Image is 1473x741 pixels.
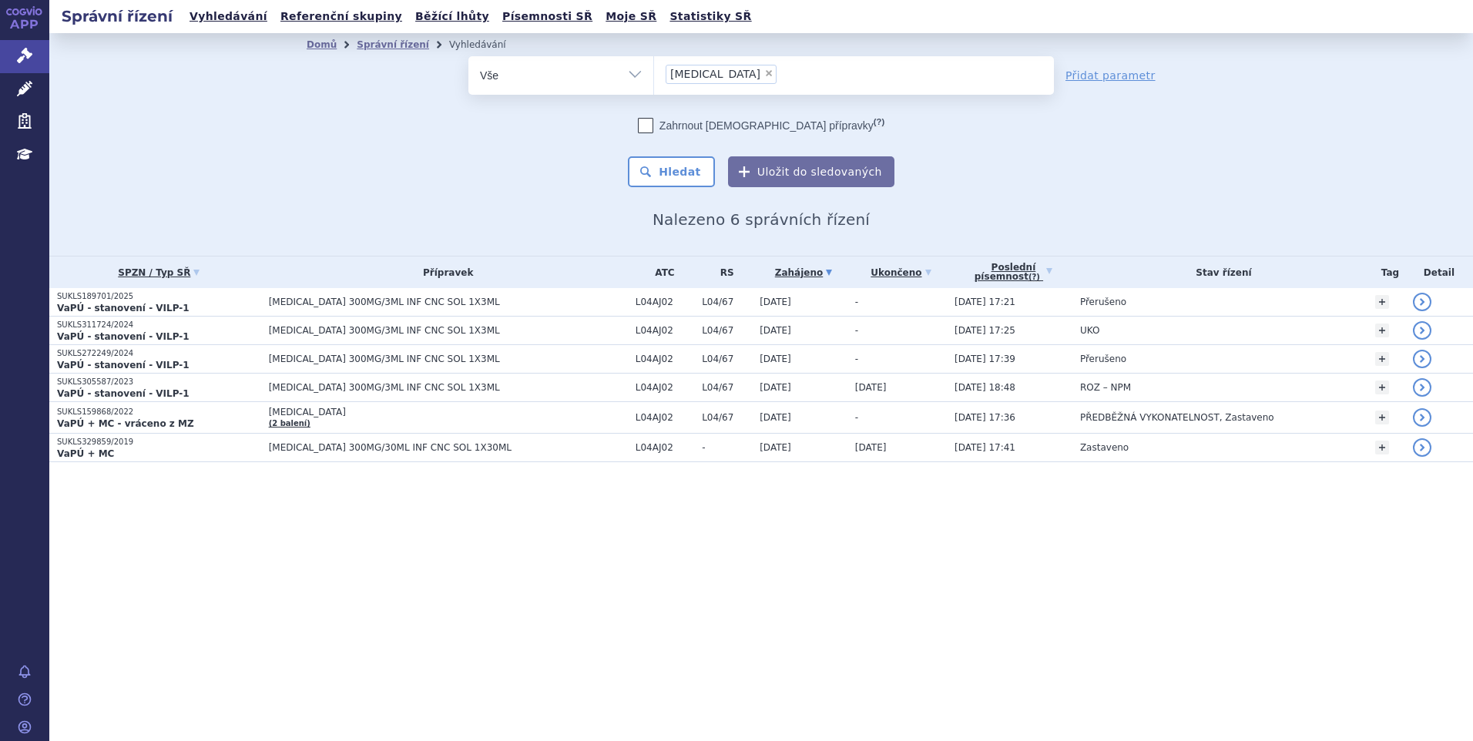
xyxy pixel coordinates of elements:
[760,297,791,307] span: [DATE]
[855,442,887,453] span: [DATE]
[1072,256,1367,288] th: Stav řízení
[269,382,628,393] span: [MEDICAL_DATA] 300MG/3ML INF CNC SOL 1X3ML
[760,325,791,336] span: [DATE]
[670,69,760,79] span: [MEDICAL_DATA]
[955,354,1015,364] span: [DATE] 17:39
[269,407,628,417] span: [MEDICAL_DATA]
[1367,256,1405,288] th: Tag
[449,33,526,56] li: Vyhledávání
[955,382,1015,393] span: [DATE] 18:48
[1413,438,1431,457] a: detail
[1080,297,1126,307] span: Přerušeno
[307,39,337,50] a: Domů
[1028,273,1040,282] abbr: (?)
[269,325,628,336] span: [MEDICAL_DATA] 300MG/3ML INF CNC SOL 1X3ML
[955,325,1015,336] span: [DATE] 17:25
[702,325,752,336] span: L04/67
[57,291,261,302] p: SUKLS189701/2025
[269,297,628,307] span: [MEDICAL_DATA] 300MG/3ML INF CNC SOL 1X3ML
[1375,352,1389,366] a: +
[601,6,661,27] a: Moje SŘ
[628,156,715,187] button: Hledat
[874,117,884,127] abbr: (?)
[760,442,791,453] span: [DATE]
[636,354,694,364] span: L04AJ02
[1080,325,1099,336] span: UKO
[261,256,628,288] th: Přípravek
[728,156,894,187] button: Uložit do sledovaných
[855,382,887,393] span: [DATE]
[955,256,1072,288] a: Poslednípísemnost(?)
[57,388,190,399] strong: VaPÚ - stanovení - VILP-1
[702,297,752,307] span: L04/67
[57,262,261,283] a: SPZN / Typ SŘ
[185,6,272,27] a: Vyhledávání
[1413,321,1431,340] a: detail
[855,325,858,336] span: -
[694,256,752,288] th: RS
[1413,350,1431,368] a: detail
[1080,442,1129,453] span: Zastaveno
[855,297,858,307] span: -
[57,348,261,359] p: SUKLS272249/2024
[855,354,858,364] span: -
[1375,324,1389,337] a: +
[636,412,694,423] span: L04AJ02
[955,442,1015,453] span: [DATE] 17:41
[269,442,628,453] span: [MEDICAL_DATA] 300MG/30ML INF CNC SOL 1X30ML
[855,262,947,283] a: Ukončeno
[636,442,694,453] span: L04AJ02
[57,303,190,313] strong: VaPÚ - stanovení - VILP-1
[57,418,194,429] strong: VaPÚ + MC - vráceno z MZ
[781,64,790,83] input: [MEDICAL_DATA]
[702,412,752,423] span: L04/67
[1375,441,1389,454] a: +
[57,331,190,342] strong: VaPÚ - stanovení - VILP-1
[1080,382,1131,393] span: ROZ – NPM
[628,256,694,288] th: ATC
[57,437,261,448] p: SUKLS329859/2019
[57,407,261,417] p: SUKLS159868/2022
[1375,411,1389,424] a: +
[57,448,114,459] strong: VaPÚ + MC
[1413,408,1431,427] a: detail
[702,354,752,364] span: L04/67
[57,320,261,330] p: SUKLS311724/2024
[955,297,1015,307] span: [DATE] 17:21
[57,360,190,370] strong: VaPÚ - stanovení - VILP-1
[1413,378,1431,397] a: detail
[1413,293,1431,311] a: detail
[665,6,756,27] a: Statistiky SŘ
[498,6,597,27] a: Písemnosti SŘ
[1375,381,1389,394] a: +
[1080,354,1126,364] span: Přerušeno
[702,382,752,393] span: L04/67
[636,382,694,393] span: L04AJ02
[760,354,791,364] span: [DATE]
[653,210,870,229] span: Nalezeno 6 správních řízení
[955,412,1015,423] span: [DATE] 17:36
[760,262,847,283] a: Zahájeno
[1080,412,1274,423] span: PŘEDBĚŽNÁ VYKONATELNOST, Zastaveno
[855,412,858,423] span: -
[276,6,407,27] a: Referenční skupiny
[636,325,694,336] span: L04AJ02
[638,118,884,133] label: Zahrnout [DEMOGRAPHIC_DATA] přípravky
[269,354,628,364] span: [MEDICAL_DATA] 300MG/3ML INF CNC SOL 1X3ML
[760,412,791,423] span: [DATE]
[57,377,261,387] p: SUKLS305587/2023
[702,442,752,453] span: -
[357,39,429,50] a: Správní řízení
[636,297,694,307] span: L04AJ02
[411,6,494,27] a: Běžící lhůty
[49,5,185,27] h2: Správní řízení
[1375,295,1389,309] a: +
[269,419,310,427] a: (2 balení)
[1405,256,1473,288] th: Detail
[764,69,773,78] span: ×
[760,382,791,393] span: [DATE]
[1065,68,1156,83] a: Přidat parametr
